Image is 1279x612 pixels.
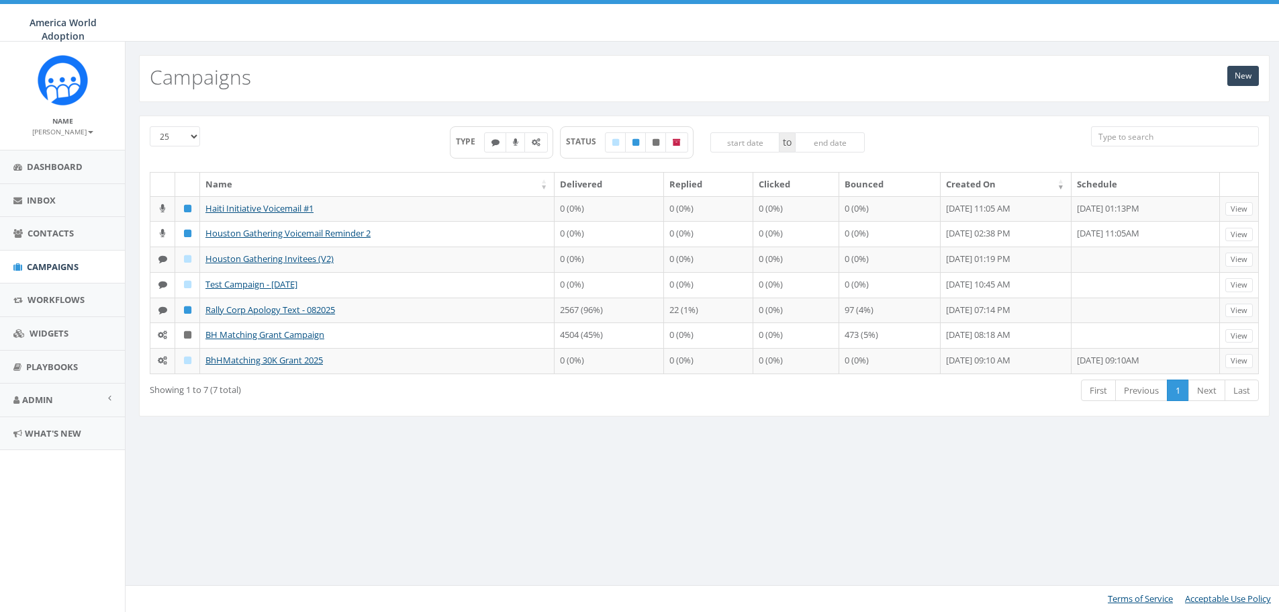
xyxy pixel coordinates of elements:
i: Draft [184,255,191,263]
a: Haiti Initiative Voicemail #1 [205,202,314,214]
span: to [779,132,795,152]
td: 0 (0%) [839,196,941,222]
input: Type to search [1091,126,1259,146]
span: TYPE [456,136,485,147]
a: View [1225,228,1253,242]
td: [DATE] 10:45 AM [941,272,1072,298]
a: Previous [1115,380,1168,402]
a: View [1225,329,1253,343]
a: BhHMatching 30K Grant 2025 [205,354,323,366]
td: 0 (0%) [839,272,941,298]
td: 0 (0%) [664,196,753,222]
td: [DATE] 09:10AM [1072,348,1220,374]
a: View [1225,253,1253,267]
a: View [1225,354,1253,368]
td: 0 (0%) [664,322,753,348]
img: Rally_Corp_Icon.png [38,55,88,105]
th: Schedule [1072,173,1220,196]
td: 22 (1%) [664,298,753,323]
i: Ringless Voice Mail [160,204,165,213]
label: Draft [605,132,626,152]
td: [DATE] 01:13PM [1072,196,1220,222]
span: Workflows [28,294,85,306]
td: 0 (0%) [753,221,840,247]
td: 0 (0%) [555,196,664,222]
i: Published [632,138,639,146]
span: Admin [22,394,53,406]
td: 4504 (45%) [555,322,664,348]
label: Archived [665,132,688,152]
td: 0 (0%) [555,221,664,247]
span: What's New [25,427,81,439]
i: Text SMS [491,138,500,146]
input: end date [795,132,865,152]
td: 0 (0%) [664,348,753,374]
a: View [1225,202,1253,216]
th: Replied [664,173,753,196]
i: Automated Message [158,356,167,365]
label: Text SMS [484,132,507,152]
td: [DATE] 08:18 AM [941,322,1072,348]
label: Automated Message [524,132,548,152]
td: [DATE] 09:10 AM [941,348,1072,374]
label: Ringless Voice Mail [506,132,526,152]
a: 1 [1167,380,1189,402]
th: Delivered [555,173,664,196]
td: 0 (0%) [753,272,840,298]
td: 0 (0%) [839,221,941,247]
a: [PERSON_NAME] [32,125,93,137]
td: 0 (0%) [753,322,840,348]
span: Playbooks [26,361,78,373]
a: View [1225,304,1253,318]
td: 0 (0%) [753,298,840,323]
th: Name: activate to sort column ascending [200,173,555,196]
td: 97 (4%) [839,298,941,323]
a: Houston Gathering Voicemail Reminder 2 [205,227,371,239]
span: Inbox [27,194,56,206]
td: 0 (0%) [664,247,753,272]
td: 0 (0%) [753,196,840,222]
td: 0 (0%) [753,348,840,374]
span: Contacts [28,227,74,239]
span: STATUS [566,136,606,147]
h2: Campaigns [150,66,251,88]
i: Draft [184,280,191,289]
td: [DATE] 01:19 PM [941,247,1072,272]
td: 0 (0%) [753,247,840,272]
a: View [1225,278,1253,292]
i: Automated Message [158,331,167,339]
th: Created On: activate to sort column ascending [941,173,1072,196]
small: Name [52,116,73,126]
label: Published [625,132,647,152]
th: Bounced [839,173,941,196]
td: 0 (0%) [839,348,941,374]
a: First [1081,380,1116,402]
a: Test Campaign - [DATE] [205,278,297,290]
td: 0 (0%) [664,221,753,247]
i: Text SMS [158,306,167,314]
td: [DATE] 07:14 PM [941,298,1072,323]
a: Last [1225,380,1259,402]
a: Terms of Service [1108,593,1173,605]
i: Ringless Voice Mail [513,138,518,146]
label: Unpublished [645,132,667,152]
span: Widgets [30,327,68,339]
td: 0 (0%) [555,348,664,374]
td: 2567 (96%) [555,298,664,323]
span: America World Adoption [30,16,97,42]
i: Draft [184,356,191,365]
i: Unpublished [184,331,191,339]
i: Ringless Voice Mail [160,229,165,238]
i: Text SMS [158,255,167,263]
i: Published [184,306,191,314]
td: [DATE] 11:05AM [1072,221,1220,247]
td: [DATE] 02:38 PM [941,221,1072,247]
td: 0 (0%) [555,272,664,298]
span: Campaigns [27,261,79,273]
td: 473 (5%) [839,322,941,348]
a: Next [1188,380,1225,402]
i: Published [184,229,191,238]
i: Draft [612,138,619,146]
small: [PERSON_NAME] [32,127,93,136]
span: Dashboard [27,161,83,173]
